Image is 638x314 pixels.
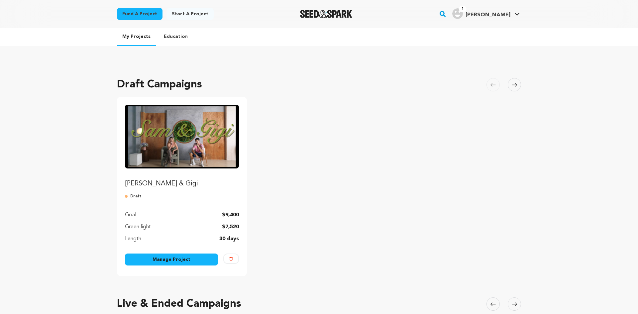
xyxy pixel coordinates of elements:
[466,12,510,18] span: [PERSON_NAME]
[125,223,151,231] p: Green light
[229,257,233,261] img: trash-empty.svg
[125,179,239,188] p: [PERSON_NAME] & Gigi
[452,8,463,19] img: user.png
[125,254,218,265] a: Manage Project
[452,8,510,19] div: Giselle G.'s Profile
[117,77,202,93] h2: Draft Campaigns
[125,211,136,219] p: Goal
[125,235,141,243] p: Length
[219,235,239,243] p: 30 days
[125,194,239,199] p: Draft
[125,105,239,188] a: Fund Sam & Gigi
[125,194,130,199] img: submitted-for-review.svg
[451,7,521,19] a: Giselle G.'s Profile
[159,28,193,45] a: Education
[166,8,214,20] a: Start a project
[300,10,352,18] a: Seed&Spark Homepage
[222,211,239,219] p: $9,400
[222,223,239,231] p: $7,520
[117,8,162,20] a: Fund a project
[459,6,467,12] span: 1
[117,28,156,46] a: My Projects
[300,10,352,18] img: Seed&Spark Logo Dark Mode
[117,296,241,312] h2: Live & Ended Campaigns
[451,7,521,21] span: Giselle G.'s Profile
